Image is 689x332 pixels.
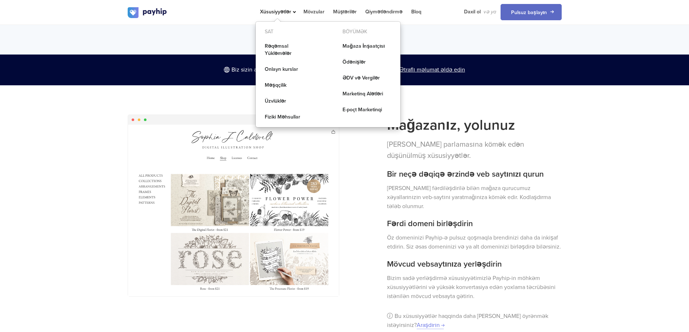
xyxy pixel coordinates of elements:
[256,110,323,124] a: Fiziki Məhsullar
[343,29,367,35] font: Böyümək
[265,82,286,88] font: Məşqçilik
[128,7,167,18] img: logo.svg
[256,94,323,108] a: Üzvlüklər
[256,62,323,77] a: Onlayn kurslar
[387,140,524,160] font: [PERSON_NAME] parlamasına kömək edən düşünülmüş xüsusiyyətlər.
[399,66,465,73] a: Ətraflı məlumat əldə edin
[265,66,298,72] font: Onlayn kurslar
[417,322,440,329] font: Araşdırın
[333,87,400,101] a: Marketinq Alətləri
[417,322,444,329] a: Araşdırın
[256,39,323,61] a: Rəqəmsal Yükləmələr
[387,234,561,250] font: Öz domeninizi Payhip-ə pulsuz qoşmaqla brendinizi daha da inkişaf etdirin. Siz əsas domeninizi və...
[333,71,400,85] a: ƏDV və Vergilər
[387,259,502,269] font: Mövcud vebsaytınıza yerləşdirin
[256,78,323,92] a: Məşqçilik
[387,275,556,300] font: Bizim sadə yerləşdirmə xüsusiyyətimizlə Payhip-in möhkəm xüsusiyyətlərini və yüksək konvertasiya ...
[231,66,399,73] font: Biz sizin adınıza rəqəmsal AB+BK ƏDV-ni avtomatik idarə edirik —
[343,75,380,81] font: ƏDV və Vergilər
[387,185,551,210] font: [PERSON_NAME] fərdiləşdirilə bilən mağaza qurucumuz xəyallarınızın veb-saytını yaratmağınıza kömə...
[387,169,544,179] font: Bir neçə dəqiqə ərzində veb saytınızı qurun
[501,4,562,20] a: Pulsuz başlayın
[333,9,357,15] font: Müştərilər
[343,59,366,65] font: Ödənişlər
[464,9,481,15] font: Daxil ol
[484,9,496,15] font: və ya
[333,103,400,117] a: E-poçt Marketinqi
[265,98,286,104] font: Üzvlüklər
[260,9,291,15] font: Xüsusiyyətlər
[343,107,382,113] font: E-poçt Marketinqi
[303,9,324,15] font: Mövzular
[128,125,339,296] img: digital-illustration-shop.png
[333,55,400,69] a: Ödənişlər
[365,9,403,15] font: Qiymətləndirmə
[387,219,473,228] font: Fərdi domeni birləşdirin
[265,29,273,35] font: Sat
[333,39,400,53] a: Mağaza İnşaatçısı
[511,9,547,16] font: Pulsuz başlayın
[265,43,292,56] font: Rəqəmsal Yükləmələr
[343,43,385,49] font: Mağaza İnşaatçısı
[387,312,548,329] font: Bu xüsusiyyətlər haqqında daha [PERSON_NAME] öyrənmək istəyirsiniz?
[411,9,421,15] font: Bloq
[343,91,383,97] font: Marketinq Alətləri
[387,116,515,134] font: Mağazanız, yolunuz
[265,114,300,120] font: Fiziki Məhsullar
